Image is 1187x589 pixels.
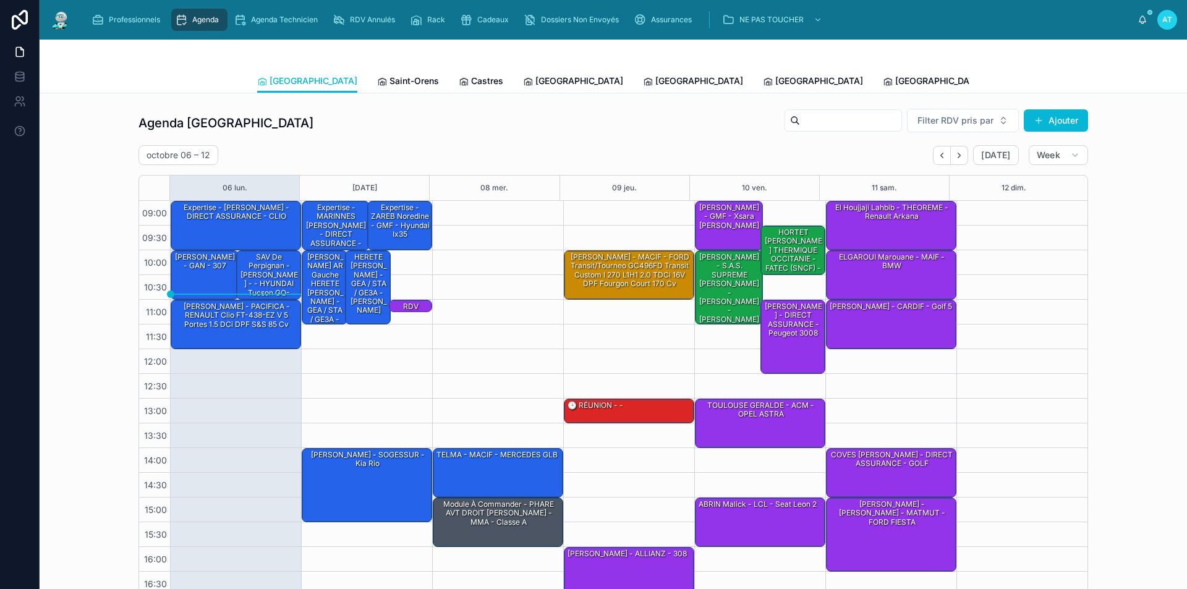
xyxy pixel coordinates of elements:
[696,498,825,546] div: ABRIN Malick - LCL - Seat leon 2
[471,75,503,87] span: Castres
[827,498,956,571] div: [PERSON_NAME] - [PERSON_NAME] - MATMUT - FORD FIESTA
[173,301,300,330] div: [PERSON_NAME] - PACIFICA - RENAULT Clio FT-438-EZ V 5 Portes 1.5 dCi DPF S&S 85 cv
[141,578,170,589] span: 16:30
[933,146,951,165] button: Back
[828,301,953,312] div: [PERSON_NAME] - CARDIF - golf 5
[763,301,825,339] div: [PERSON_NAME] - DIRECT ASSURANCE - Peugeot 3008
[828,202,955,222] div: El Houjjaji Lahbib - THEOREME - Renault Arkana
[257,70,357,93] a: [GEOGRAPHIC_DATA]
[643,70,743,95] a: [GEOGRAPHIC_DATA]
[49,10,72,30] img: App logo
[742,176,767,200] button: 10 ven.
[88,9,169,31] a: Professionnels
[141,356,170,367] span: 12:00
[827,251,956,299] div: ELGAROUI Marouane - MAIF - BMW
[109,15,160,25] span: Professionnels
[142,529,170,540] span: 15:30
[304,449,431,470] div: [PERSON_NAME] - SOGESSUR - Kia rio
[143,331,170,342] span: 11:30
[433,449,563,497] div: TELMA - MACIF - MERCEDES GLB
[696,251,762,324] div: [PERSON_NAME] - S.A.S. SUPREME [PERSON_NAME] - [PERSON_NAME] - [PERSON_NAME] Model Y
[883,70,983,95] a: [GEOGRAPHIC_DATA]
[459,70,503,95] a: Castres
[541,15,619,25] span: Dossiers Non Envoyés
[1037,150,1060,161] span: Week
[872,176,897,200] button: 11 sam.
[352,176,377,200] div: [DATE]
[143,307,170,317] span: 11:00
[141,455,170,465] span: 14:00
[827,449,956,497] div: COVES [PERSON_NAME] - DIRECT ASSURANCE - GOLF
[230,9,326,31] a: Agenda Technicien
[141,381,170,391] span: 12:30
[651,15,692,25] span: Assurances
[138,114,313,132] h1: Agenda [GEOGRAPHIC_DATA]
[435,449,559,460] div: TELMA - MACIF - MERCEDES GLB
[141,405,170,416] span: 13:00
[147,149,210,161] h2: octobre 06 – 12
[173,202,300,222] div: Expertise - [PERSON_NAME] - DIRECT ASSURANCE - CLIO
[697,202,762,231] div: [PERSON_NAME] - GMF - Xsara [PERSON_NAME]
[370,202,432,240] div: Expertise - ZAREB Noredine - GMF - hyundai ix35
[535,75,623,87] span: [GEOGRAPHIC_DATA]
[456,9,517,31] a: Cadeaux
[907,109,1019,132] button: Select Button
[141,257,170,268] span: 10:00
[406,9,454,31] a: Rack
[171,9,228,31] a: Agenda
[951,146,968,165] button: Next
[139,208,170,218] span: 09:00
[895,75,983,87] span: [GEOGRAPHIC_DATA]
[141,282,170,292] span: 10:30
[564,399,694,423] div: 🕒 RÉUNION - -
[389,75,439,87] span: Saint-Orens
[697,252,762,334] div: [PERSON_NAME] - S.A.S. SUPREME [PERSON_NAME] - [PERSON_NAME] - [PERSON_NAME] Model Y
[1024,109,1088,132] button: Ajouter
[612,176,637,200] button: 09 jeu.
[433,498,563,546] div: Module à commander - PHARE AVT DROIT [PERSON_NAME] - MMA - classe A
[761,226,825,274] div: HORTET [PERSON_NAME] THERMIQUE OCCITANIE - FATEC (SNCF) - TRAFFIC
[302,201,369,250] div: Expertise - MARINNES [PERSON_NAME] - DIRECT ASSURANCE - OPEL tigra
[1162,15,1172,25] span: AT
[480,176,508,200] button: 08 mer.
[1029,145,1088,165] button: Week
[192,15,219,25] span: Agenda
[739,15,804,25] span: NE PAS TOUCHER
[223,176,247,200] button: 06 lun.
[1002,176,1026,200] button: 12 dim.
[697,400,824,420] div: TOULOUSE GERALDE - ACM - OPEL ASTRA
[697,499,818,510] div: ABRIN Malick - LCL - Seat leon 2
[981,150,1010,161] span: [DATE]
[302,449,432,522] div: [PERSON_NAME] - SOGESSUR - Kia rio
[173,252,237,272] div: [PERSON_NAME] - GAN - 307
[566,548,688,559] div: [PERSON_NAME] - ALLIANZ - 308
[564,251,694,299] div: [PERSON_NAME] - MACIF - FORD Transit/Tourneo GC496FD Transit Custom I 270 L1H1 2.0 TDCi 16V DPF F...
[827,300,956,349] div: [PERSON_NAME] - CARDIF - golf 5
[718,9,828,31] a: NE PAS TOUCHER
[973,145,1018,165] button: [DATE]
[520,9,628,31] a: Dossiers Non Envoyés
[270,75,357,87] span: [GEOGRAPHIC_DATA]
[696,201,762,250] div: [PERSON_NAME] - GMF - Xsara [PERSON_NAME]
[917,114,993,127] span: Filter RDV pris par
[389,300,432,313] div: RDV FICTIF Armel Banzadio 6 13 65 08 00 - - 308
[368,201,432,250] div: Expertise - ZAREB Noredine - GMF - hyundai ix35
[171,251,238,299] div: [PERSON_NAME] - GAN - 307
[141,430,170,441] span: 13:30
[347,252,389,316] div: HERETE [PERSON_NAME] - GEA / STA / GE3A - [PERSON_NAME]
[237,251,301,299] div: SAV de Perpignan - [PERSON_NAME] - - HYUNDAI Tucson GQ-606-[PERSON_NAME] 1.6 TGDi 16V 230 Hybrid ...
[82,6,1138,33] div: scrollable content
[828,252,955,272] div: ELGAROUI Marouane - MAIF - BMW
[761,300,825,373] div: [PERSON_NAME] - DIRECT ASSURANCE - Peugeot 3008
[655,75,743,87] span: [GEOGRAPHIC_DATA]
[377,70,439,95] a: Saint-Orens
[141,480,170,490] span: 14:30
[304,252,346,334] div: [PERSON_NAME] AR Gauche HERETE [PERSON_NAME] - GEA / STA / GE3A - KIA RIO
[630,9,700,31] a: Assurances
